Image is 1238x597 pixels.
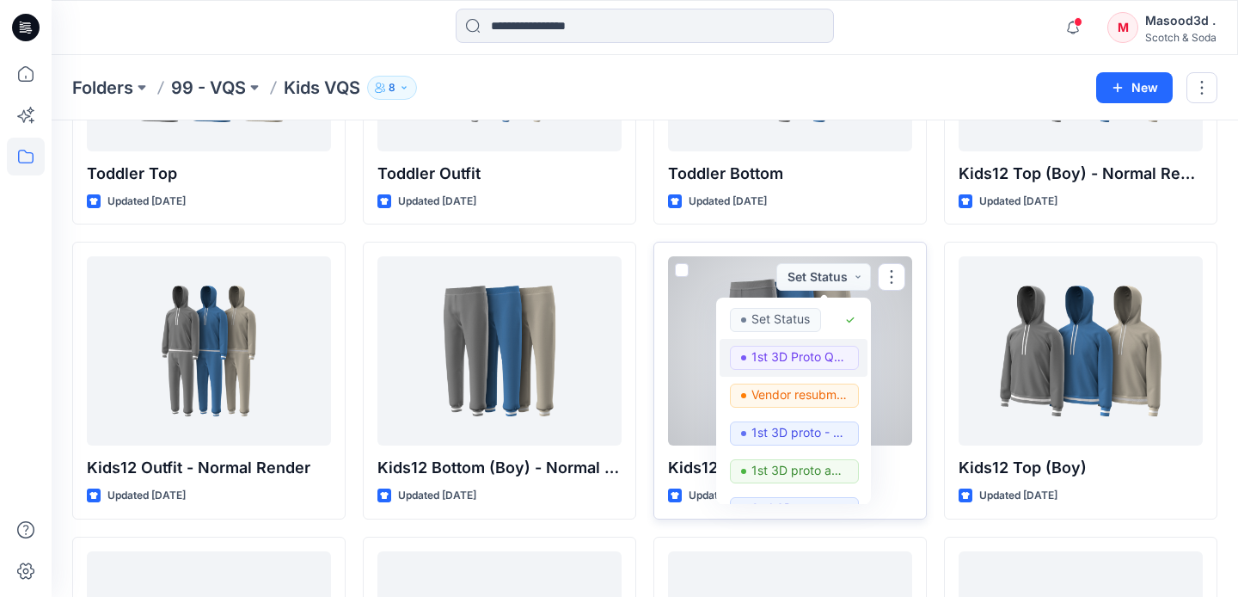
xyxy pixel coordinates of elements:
[72,76,133,100] a: Folders
[171,76,246,100] a: 99 - VQS
[751,308,810,330] p: Set Status
[87,256,331,446] a: Kids12 Outfit - Normal Render
[751,384,848,406] p: Vendor resubmit 3D sample
[377,162,622,186] p: Toddler Outfit
[87,456,331,480] p: Kids12 Outfit - Normal Render
[87,162,331,186] p: Toddler Top
[389,78,395,97] p: 8
[398,193,476,211] p: Updated [DATE]
[751,346,848,368] p: 1st 3D Proto QC ready
[367,76,417,100] button: 8
[668,162,912,186] p: Toddler Bottom
[959,256,1203,446] a: Kids12 Top (Boy)
[751,459,848,482] p: 1st 3D proto approved - Proceed to 2nd
[377,456,622,480] p: Kids12 Bottom (Boy) - Normal Render
[107,487,186,505] p: Updated [DATE]
[1145,10,1217,31] div: Masood3d .
[689,487,767,505] p: Updated [DATE]
[284,76,360,100] p: Kids VQS
[959,162,1203,186] p: Kids12 Top (Boy) - Normal Render
[751,497,848,520] p: 2nd 3D proto - Design feedback required
[979,487,1057,505] p: Updated [DATE]
[107,193,186,211] p: Updated [DATE]
[689,193,767,211] p: Updated [DATE]
[377,256,622,446] a: Kids12 Bottom (Boy) - Normal Render
[668,256,912,446] a: Kids12 Bottom (Boy)
[1107,12,1138,43] div: M
[959,456,1203,480] p: Kids12 Top (Boy)
[398,487,476,505] p: Updated [DATE]
[1096,72,1173,103] button: New
[668,456,912,480] p: Kids12 Bottom (Boy)
[751,422,848,444] p: 1st 3D proto - Design feedback required
[1145,31,1217,44] div: Scotch & Soda
[979,193,1057,211] p: Updated [DATE]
